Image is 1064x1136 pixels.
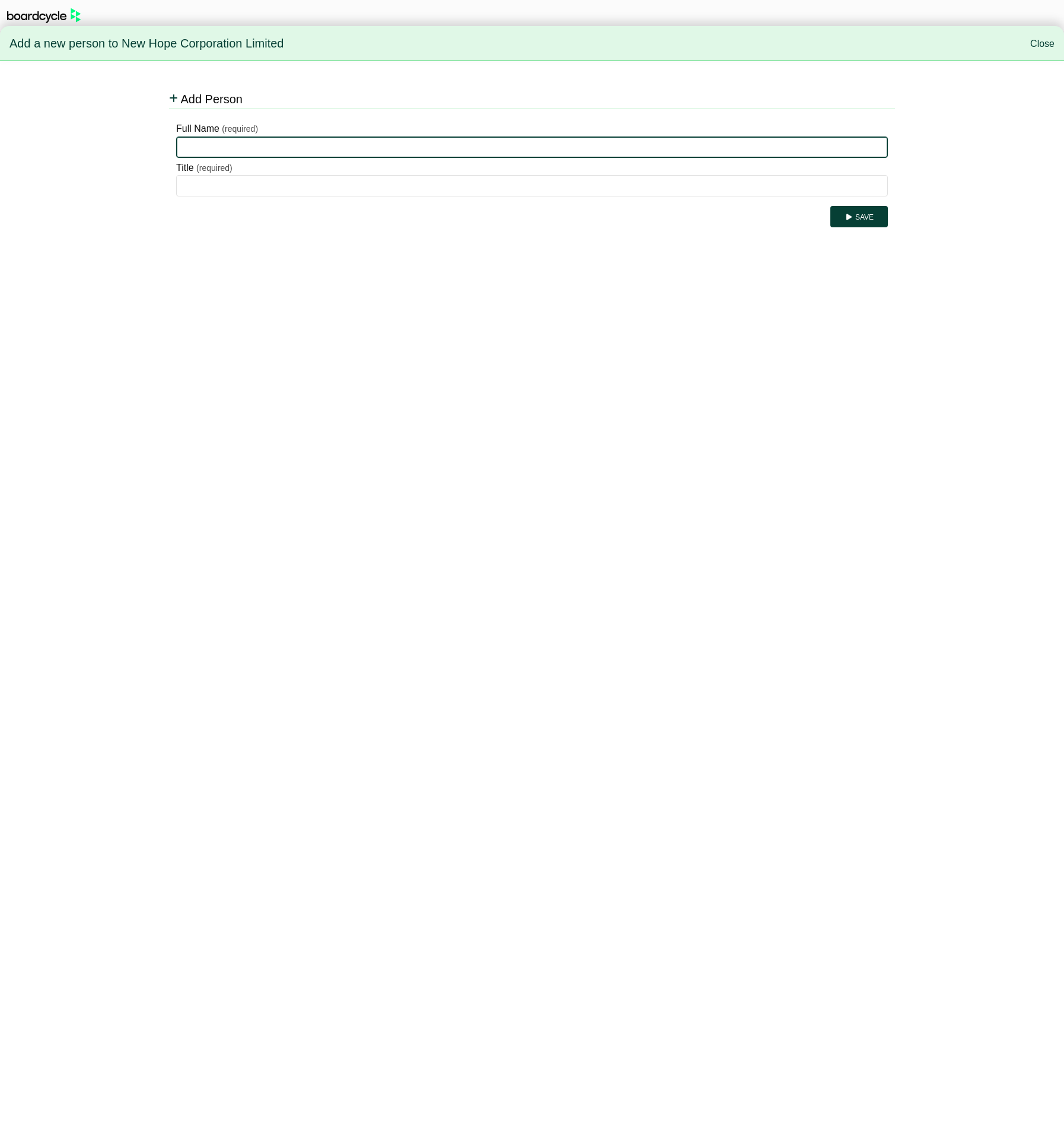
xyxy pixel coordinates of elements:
[222,124,258,134] small: (required)
[180,93,243,106] span: Add Person
[176,160,194,176] label: Title
[9,31,283,56] span: Add a new person to New Hope Corporation Limited
[830,206,888,227] button: Save
[1030,39,1055,49] a: Close
[196,163,232,173] small: (required)
[7,8,81,23] img: BoardcycleBlackGreen-aaafeed430059cb809a45853b8cf6d952af9d84e6e89e1f1685b34bfd5cb7d64.svg
[176,121,219,137] label: Full Name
